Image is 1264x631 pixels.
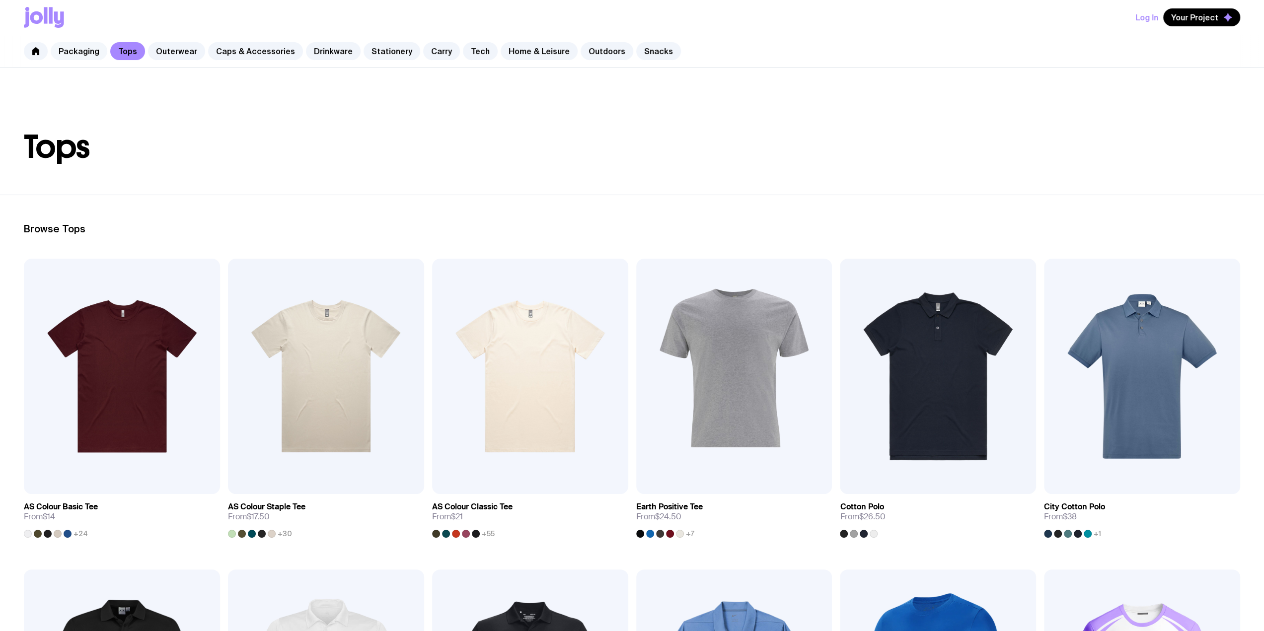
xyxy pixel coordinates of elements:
[451,511,463,522] span: $21
[247,511,270,522] span: $17.50
[1044,512,1077,522] span: From
[432,502,513,512] h3: AS Colour Classic Tee
[51,42,107,60] a: Packaging
[636,42,681,60] a: Snacks
[1044,494,1240,538] a: City Cotton PoloFrom$38+1
[24,494,220,538] a: AS Colour Basic TeeFrom$14+24
[110,42,145,60] a: Tops
[636,512,681,522] span: From
[1171,12,1218,22] span: Your Project
[463,42,498,60] a: Tech
[655,511,681,522] span: $24.50
[228,494,424,538] a: AS Colour Staple TeeFrom$17.50+30
[1044,502,1105,512] h3: City Cotton Polo
[482,530,495,538] span: +55
[24,502,98,512] h3: AS Colour Basic Tee
[581,42,633,60] a: Outdoors
[1135,8,1158,26] button: Log In
[24,223,1240,235] h2: Browse Tops
[501,42,578,60] a: Home & Leisure
[840,502,884,512] h3: Cotton Polo
[636,502,703,512] h3: Earth Positive Tee
[432,512,463,522] span: From
[364,42,420,60] a: Stationery
[24,512,55,522] span: From
[148,42,205,60] a: Outerwear
[432,494,628,538] a: AS Colour Classic TeeFrom$21+55
[423,42,460,60] a: Carry
[228,502,305,512] h3: AS Colour Staple Tee
[686,530,694,538] span: +7
[306,42,361,60] a: Drinkware
[43,511,55,522] span: $14
[840,494,1036,538] a: Cotton PoloFrom$26.50
[278,530,292,538] span: +30
[24,131,1240,163] h1: Tops
[1063,511,1077,522] span: $38
[1163,8,1240,26] button: Your Project
[208,42,303,60] a: Caps & Accessories
[859,511,885,522] span: $26.50
[228,512,270,522] span: From
[74,530,88,538] span: +24
[1094,530,1101,538] span: +1
[840,512,885,522] span: From
[636,494,832,538] a: Earth Positive TeeFrom$24.50+7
